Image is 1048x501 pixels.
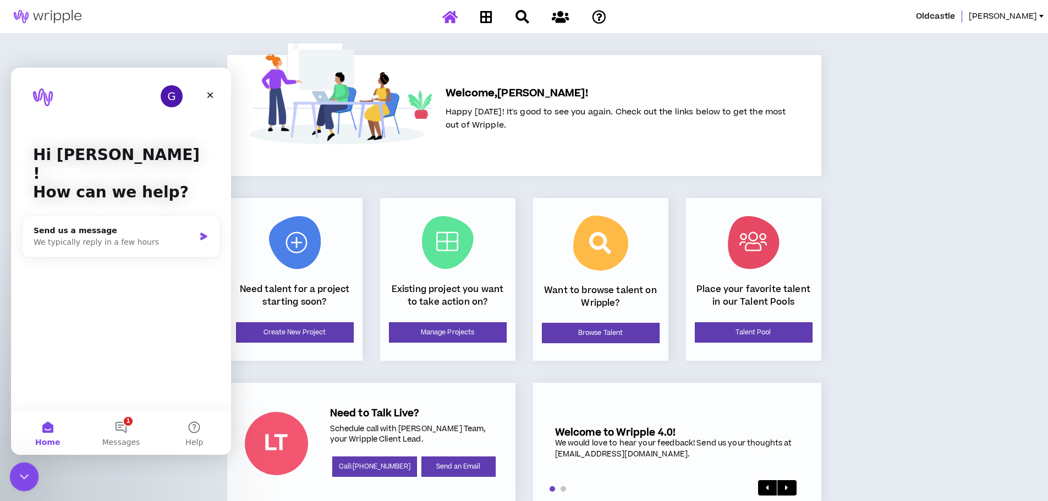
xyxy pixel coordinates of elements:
button: Messages [73,343,146,387]
div: We typically reply in a few hours [23,169,184,180]
h5: Need to Talk Live? [330,408,498,419]
div: Send us a messageWe typically reply in a few hours [11,148,209,190]
iframe: Intercom live chat [10,463,39,492]
img: Talent Pool [728,216,780,269]
a: Send an Email [421,456,496,477]
div: Lauren-Bridget T. [245,412,308,475]
p: Place your favorite talent in our Talent Pools [695,283,813,308]
div: LT [264,433,289,454]
span: [PERSON_NAME] [969,10,1037,23]
div: Close [189,18,209,37]
img: Current Projects [422,216,474,269]
p: Need talent for a project starting soon? [236,283,354,308]
p: How can we help? [22,115,198,134]
span: Home [24,371,49,378]
div: Send us a message [23,157,184,169]
h5: Welcome to Wripple 4.0! [555,427,799,438]
img: New Project [269,216,321,269]
span: Messages [91,371,129,378]
p: Existing project you want to take action on? [389,283,507,308]
a: Talent Pool [695,322,813,343]
span: Help [174,371,192,378]
a: Call:[PHONE_NUMBER] [332,456,417,477]
a: Manage Projects [389,322,507,343]
div: We would love to hear your feedback! Send us your thoughts at [EMAIL_ADDRESS][DOMAIN_NAME]. [555,438,799,460]
a: Browse Talent [542,323,660,343]
iframe: Intercom live chat [11,68,231,455]
span: Happy [DATE]! It's good to see you again. Check out the links below to get the most out of Wripple. [446,106,786,131]
h5: Welcome, [PERSON_NAME] ! [446,86,786,101]
p: Hi [PERSON_NAME] ! [22,78,198,115]
p: Want to browse talent on Wripple? [542,284,660,309]
span: Oldcastle [916,10,955,23]
p: Schedule call with [PERSON_NAME] Team, your Wripple Client Lead. [330,424,498,445]
button: Help [147,343,220,387]
a: Create New Project [236,322,354,343]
